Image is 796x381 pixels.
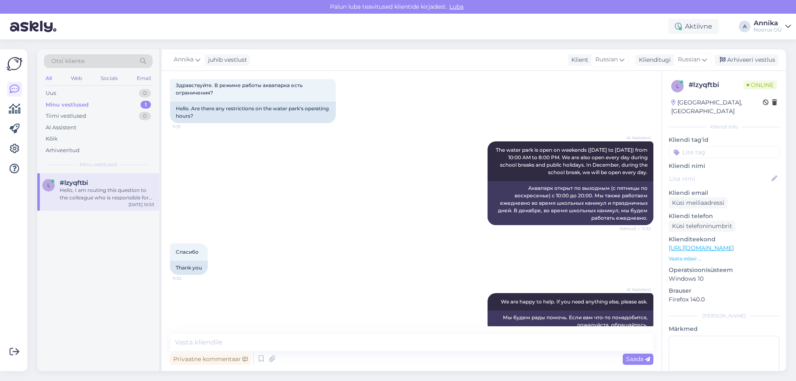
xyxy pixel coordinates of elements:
div: Web [69,73,84,84]
div: 0 [139,112,151,120]
input: Lisa tag [669,146,779,158]
span: 11:31 [172,124,204,130]
input: Lisa nimi [669,174,770,183]
div: Hello, I am routing this question to the colleague who is responsible for this topic. The reply m... [60,187,154,201]
div: Uus [46,89,56,97]
span: We are happy to help. If you need anything else, please ask. [501,298,648,305]
div: Arhiveeritud [46,146,80,155]
span: Annika [174,55,194,64]
div: 1 [141,101,151,109]
p: Vaata edasi ... [669,255,779,262]
div: Kliendi info [669,123,779,131]
div: Аквапарк открыт по выходным (с пятницы по воскресенье) с 10:00 до 20:00. Мы также работаем ежедне... [488,181,653,225]
span: AI Assistent [620,286,651,293]
p: Windows 10 [669,274,779,283]
span: Спасибо [176,249,199,255]
span: l [47,182,50,188]
div: [PERSON_NAME] [669,312,779,320]
span: Russian [595,55,618,64]
div: # lzyqftbi [689,80,743,90]
div: AI Assistent [46,124,76,132]
div: Minu vestlused [46,101,89,109]
div: Tiimi vestlused [46,112,86,120]
p: Operatsioonisüsteem [669,266,779,274]
div: All [44,73,53,84]
div: Socials [99,73,119,84]
div: Email [135,73,153,84]
div: Hello. Are there any restrictions on the water park's operating hours? [170,102,336,123]
div: Мы будем рады помочь. Если вам что-то понадобится, пожалуйста, обращайтесь. [488,311,653,332]
span: Здравствуйте. В режиме работы аквапарка есть ограничения? [176,82,304,96]
span: Russian [678,55,700,64]
span: Otsi kliente [51,57,85,66]
div: Thank you [170,261,208,275]
span: Nähtud ✓ 11:32 [620,226,651,232]
img: Askly Logo [7,56,22,72]
span: 11:32 [172,275,204,282]
p: Kliendi telefon [669,212,779,221]
span: The water park is open on weekends ([DATE] to [DATE]) from 10:00 AM to 8:00 PM. We are also open ... [496,147,649,175]
div: 0 [139,89,151,97]
div: Privaatne kommentaar [170,354,251,365]
a: AnnikaNoorus OÜ [754,20,791,33]
div: Noorus OÜ [754,27,782,33]
p: Kliendi nimi [669,162,779,170]
div: juhib vestlust [205,56,247,64]
span: AI Assistent [620,135,651,141]
span: #lzyqftbi [60,179,88,187]
p: Kliendi tag'id [669,136,779,144]
p: Klienditeekond [669,235,779,244]
p: Märkmed [669,325,779,333]
div: A [739,21,750,32]
div: Küsi meiliaadressi [669,197,728,209]
a: [URL][DOMAIN_NAME] [669,244,734,252]
p: Brauser [669,286,779,295]
div: [DATE] 10:53 [129,201,154,208]
p: Firefox 140.0 [669,295,779,304]
span: Luba [447,3,466,10]
p: Kliendi email [669,189,779,197]
div: Aktiivne [668,19,719,34]
span: Minu vestlused [80,161,117,168]
div: Annika [754,20,782,27]
div: Küsi telefoninumbrit [669,221,735,232]
div: Kõik [46,135,58,143]
div: [GEOGRAPHIC_DATA], [GEOGRAPHIC_DATA] [671,98,763,116]
span: Saada [626,355,650,363]
div: Klienditugi [636,56,671,64]
div: Arhiveeri vestlus [715,54,779,66]
div: Klient [568,56,588,64]
span: Online [743,80,777,90]
span: l [676,83,679,89]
